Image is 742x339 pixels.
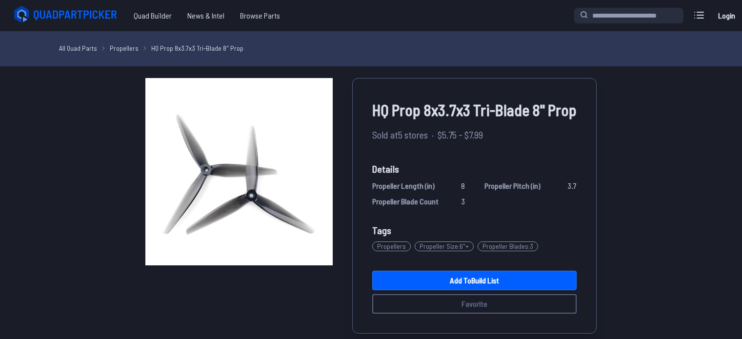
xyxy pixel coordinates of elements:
[59,43,97,53] a: All Quad Parts
[568,180,577,192] span: 3.7
[372,196,439,207] span: Propeller Blade Count
[372,98,577,121] span: HQ Prop 8x3.7x3 Tri-Blade 8" Prop
[432,127,434,142] span: ·
[415,241,474,251] span: Propeller Size : 6"+
[484,180,541,192] span: Propeller Pitch (in)
[415,238,478,255] a: Propeller Size:6"+
[232,6,288,25] a: Browse Parts
[461,196,465,207] span: 3
[478,238,542,255] a: Propeller Blades:3
[372,238,415,255] a: Propellers
[180,6,232,25] a: News & Intel
[372,224,391,236] span: Tags
[110,43,139,53] a: Propellers
[478,241,538,251] span: Propeller Blades : 3
[372,161,577,176] span: Details
[372,271,577,290] a: Add toBuild List
[145,78,333,265] img: image
[372,294,577,314] button: Favorite
[438,127,483,142] span: $5.75 - $7.99
[126,6,180,25] a: Quad Builder
[715,6,738,25] a: Login
[372,180,435,192] span: Propeller Length (in)
[372,127,428,142] span: Sold at 5 stores
[461,180,465,192] span: 8
[372,241,411,251] span: Propellers
[151,43,243,53] a: HQ Prop 8x3.7x3 Tri-Blade 8" Prop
